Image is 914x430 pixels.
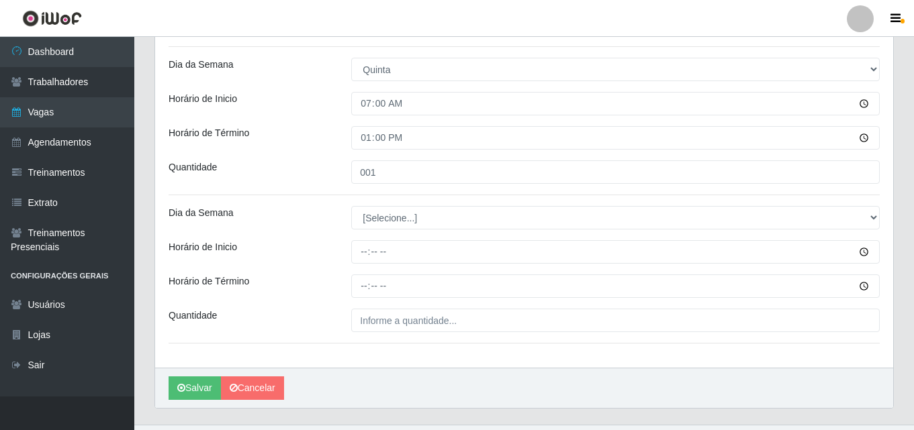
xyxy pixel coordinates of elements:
label: Quantidade [169,309,217,323]
input: 00:00 [351,92,880,115]
input: 00:00 [351,126,880,150]
label: Horário de Término [169,274,249,288]
input: 00:00 [351,240,880,264]
label: Horário de Término [169,126,249,140]
label: Quantidade [169,160,217,174]
img: CoreUI Logo [22,10,82,27]
label: Horário de Inicio [169,92,237,106]
button: Salvar [169,376,221,400]
input: Informe a quantidade... [351,309,880,332]
a: Cancelar [221,376,284,400]
label: Dia da Semana [169,206,234,220]
label: Horário de Inicio [169,240,237,254]
input: Informe a quantidade... [351,160,880,184]
input: 00:00 [351,274,880,298]
label: Dia da Semana [169,58,234,72]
